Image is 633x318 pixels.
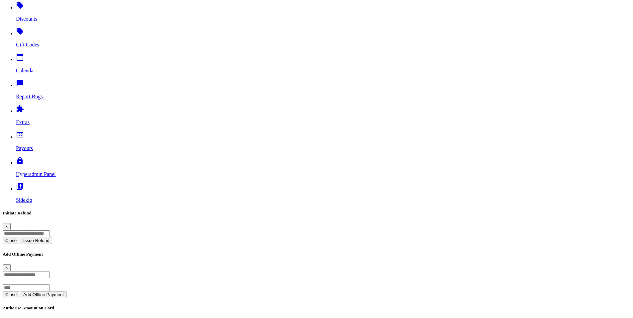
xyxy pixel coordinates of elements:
[16,160,630,177] a: lock Hyperadmin Panel
[16,79,24,87] i: feedback
[16,119,630,125] p: Extras
[16,68,630,74] p: Calendar
[3,264,11,271] button: Close
[16,42,630,48] p: Gift Codes
[21,291,66,298] button: Add Offline Payment
[16,183,24,191] i: queue
[16,53,24,61] i: calendar_today
[16,94,630,100] p: Report Bugs
[16,5,630,22] a: local_offer Discounts
[16,31,630,48] a: local_offer Gift Codes
[5,265,8,270] span: ×
[3,223,11,230] button: Close
[5,224,8,229] span: ×
[16,1,24,9] i: local_offer
[3,210,630,216] h5: Initiate Refund
[16,131,24,139] i: money
[16,56,630,74] a: calendar_today Calendar
[21,237,52,244] button: Issue Refund
[16,16,630,22] p: Discounts
[16,27,24,35] i: local_offer
[16,108,630,125] a: extension Extras
[16,186,630,203] a: queue Sidekiq
[16,145,630,151] p: Payouts
[16,82,630,100] a: feedback Report Bugs
[3,291,19,298] button: Close
[16,171,630,177] p: Hyperadmin Panel
[3,237,19,244] button: Close
[3,305,630,311] h5: Authorise Amount on Card
[3,252,630,257] h5: Add Offline Payment
[16,105,24,113] i: extension
[16,134,630,151] a: money Payouts
[16,157,24,165] i: lock
[16,197,630,203] p: Sidekiq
